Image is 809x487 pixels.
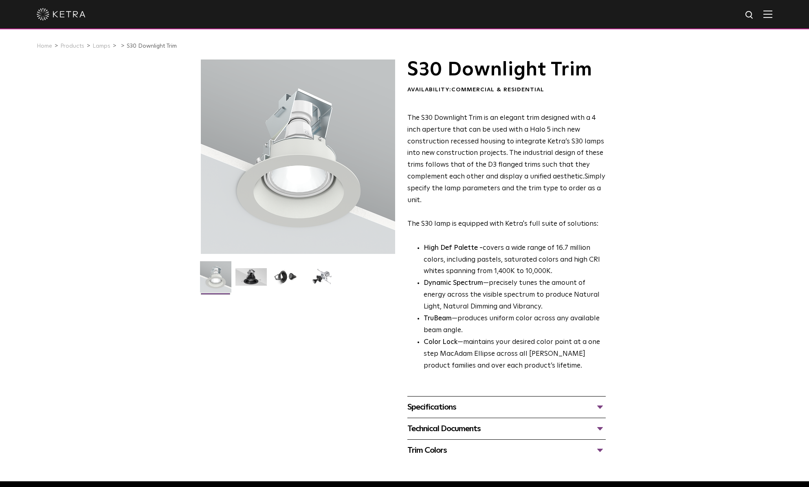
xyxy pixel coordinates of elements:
[127,43,177,49] a: S30 Downlight Trim
[200,261,231,299] img: S30-DownlightTrim-2021-Web-Square
[407,86,606,94] div: Availability:
[763,10,772,18] img: Hamburger%20Nav.svg
[407,112,606,230] p: The S30 lamp is equipped with Ketra's full suite of solutions:
[407,422,606,435] div: Technical Documents
[424,337,606,372] li: —maintains your desired color point at a one step MacAdam Ellipse across all [PERSON_NAME] produc...
[407,444,606,457] div: Trim Colors
[407,59,606,80] h1: S30 Downlight Trim
[424,245,483,251] strong: High Def Palette -
[424,315,452,322] strong: TruBeam
[407,115,604,180] span: The S30 Downlight Trim is an elegant trim designed with a 4 inch aperture that can be used with a...
[424,339,457,346] strong: Color Lock
[235,268,267,292] img: S30 Halo Downlight_Hero_Black_Gradient
[745,10,755,20] img: search icon
[37,8,86,20] img: ketra-logo-2019-white
[306,268,338,292] img: S30 Halo Downlight_Exploded_Black
[271,268,302,292] img: S30 Halo Downlight_Table Top_Black
[407,173,605,204] span: Simply specify the lamp parameters and the trim type to order as a unit.​
[424,242,606,278] p: covers a wide range of 16.7 million colors, including pastels, saturated colors and high CRI whit...
[37,43,52,49] a: Home
[60,43,84,49] a: Products
[92,43,110,49] a: Lamps
[424,313,606,337] li: —produces uniform color across any available beam angle.
[424,278,606,313] li: —precisely tunes the amount of energy across the visible spectrum to produce Natural Light, Natur...
[451,87,544,93] span: Commercial & Residential
[424,280,483,286] strong: Dynamic Spectrum
[407,401,606,414] div: Specifications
